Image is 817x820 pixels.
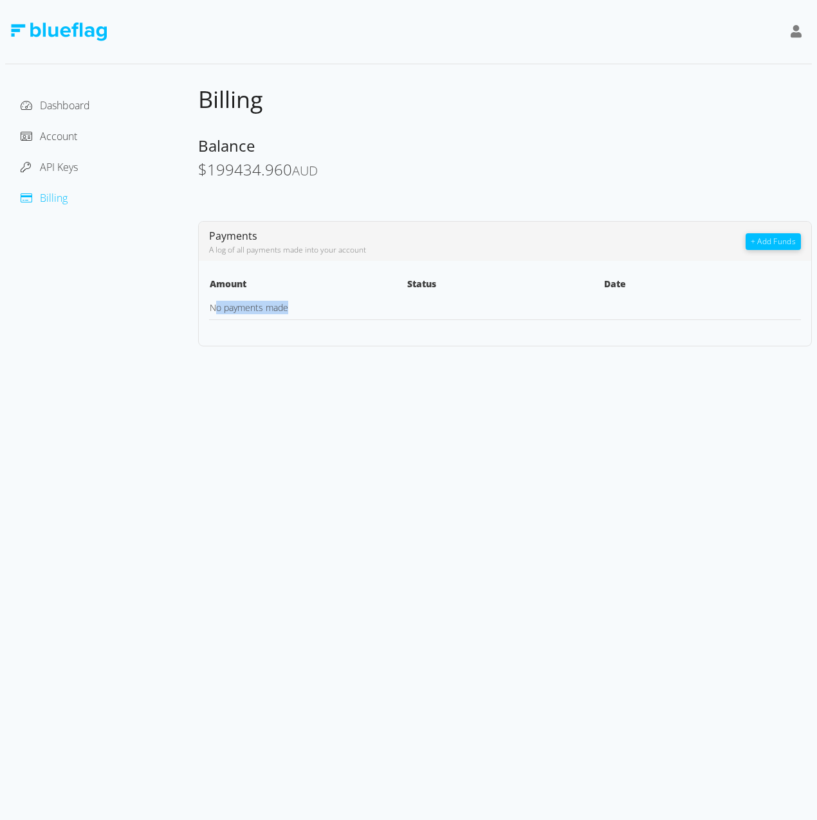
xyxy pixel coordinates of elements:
td: No payments made [209,296,407,320]
a: API Keys [21,160,78,174]
span: Dashboard [40,98,90,112]
a: Billing [21,191,68,205]
th: Amount [209,276,407,296]
a: Dashboard [21,98,90,112]
span: AUD [292,162,318,179]
span: Billing [40,191,68,205]
span: Payments [209,229,257,243]
span: 199434.960 [207,159,292,180]
th: Status [407,276,604,296]
button: + Add Funds [746,233,801,250]
div: A log of all payments made into your account [209,244,746,256]
span: API Keys [40,160,78,174]
span: Billing [198,84,263,115]
a: Account [21,129,77,143]
img: Blue Flag Logo [10,22,107,41]
span: Balance [198,135,255,156]
th: Date [603,276,801,296]
span: Account [40,129,77,143]
span: $ [198,159,207,180]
